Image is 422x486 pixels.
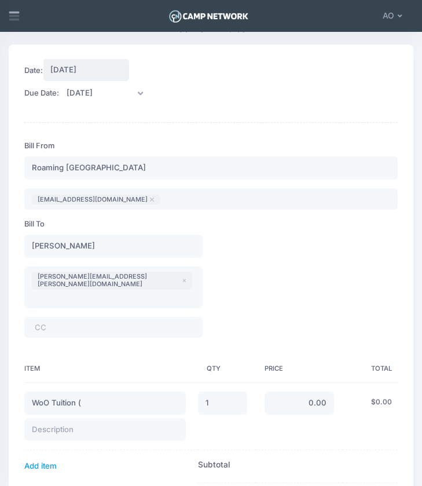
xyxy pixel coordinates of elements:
[24,188,398,210] tags: ​
[265,392,334,415] input: 0.00
[24,87,59,98] div: Due Date:
[167,8,250,25] img: Logo
[24,418,186,441] input: Description
[24,156,398,180] input: Name
[32,272,192,290] tag: Kobler.erin@gmail.com
[24,218,45,229] label: Bill To
[5,3,23,28] div: Show aside menu
[24,140,54,151] label: Bill From
[59,82,146,105] input: Select date
[24,355,198,383] th: Item
[24,392,186,415] input: Item name
[256,355,343,383] th: Price
[38,196,148,203] span: [EMAIL_ADDRESS][DOMAIN_NAME]
[343,355,401,383] th: Total
[383,10,394,22] span: AO
[376,3,413,28] button: AO
[198,355,256,383] th: QTY
[24,65,43,76] div: Date:
[183,279,186,283] x: remove tag
[376,397,392,406] span: 0.00
[24,235,203,258] input: Name
[38,273,181,288] span: [PERSON_NAME][EMAIL_ADDRESS][PERSON_NAME][DOMAIN_NAME]
[32,195,160,205] tag: info@roaminggnometheatre.com
[24,317,203,338] tags: ​
[24,266,203,308] tags: ​
[24,459,57,474] button: Add item
[198,459,334,471] div: Subtotal
[150,198,154,202] x: remove tag
[198,392,247,415] input: 1
[343,382,401,450] td: $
